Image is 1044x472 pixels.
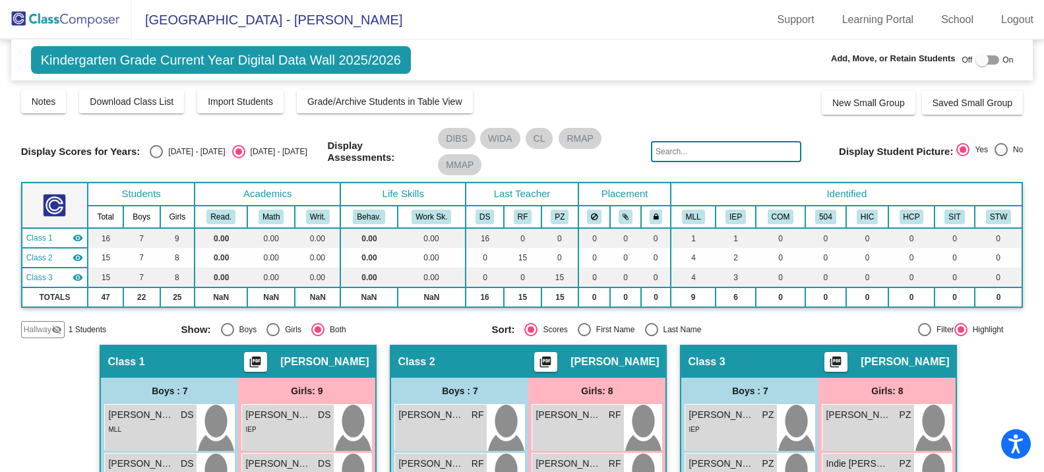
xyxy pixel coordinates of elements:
button: Notes [21,90,67,113]
div: Boys : 7 [681,378,818,404]
span: Class 1 [26,232,53,244]
td: 1 [716,228,756,248]
td: NaN [295,287,340,307]
span: [PERSON_NAME] [536,408,601,422]
button: Download Class List [79,90,184,113]
button: Grade/Archive Students in Table View [297,90,473,113]
span: Grade/Archive Students in Table View [307,96,462,107]
button: Math [259,210,284,224]
span: Display Student Picture: [839,146,953,158]
div: Scores [537,324,567,336]
a: Support [767,9,825,30]
td: 0 [641,248,671,268]
td: 0 [756,268,805,287]
td: 0 [541,248,578,268]
mat-radio-group: Select an option [181,323,482,336]
td: 0.00 [340,248,397,268]
td: Penny Zimmerman - No Class Name [22,268,88,287]
td: 0 [610,248,641,268]
button: Print Students Details [534,352,557,372]
span: Show: [181,324,211,336]
th: Placement [578,183,671,206]
span: DS [181,408,193,422]
td: 0 [888,268,935,287]
th: Keep away students [578,206,610,228]
div: Girls: 9 [238,378,375,404]
button: Read. [206,210,235,224]
span: Display Assessments: [328,140,428,163]
span: [PERSON_NAME] [245,457,311,471]
span: Sort: [491,324,514,336]
td: 0.00 [340,268,397,287]
span: Class 2 [398,355,435,369]
span: Download Class List [90,96,173,107]
div: Boys : 7 [391,378,528,404]
button: Work Sk. [412,210,451,224]
td: 0 [935,268,975,287]
td: 16 [466,228,504,248]
td: 0 [641,228,671,248]
td: 7 [123,248,160,268]
span: [PERSON_NAME] [245,408,311,422]
td: 0 [888,287,935,307]
span: PZ [762,457,774,471]
span: [PERSON_NAME] [398,457,464,471]
button: IEP [725,210,746,224]
mat-icon: picture_as_pdf [248,355,264,374]
span: Add, Move, or Retain Students [831,52,956,65]
span: PZ [762,408,774,422]
td: 0 [846,228,888,248]
td: 15 [504,248,541,268]
div: Girls: 8 [528,378,665,404]
td: 0 [846,248,888,268]
mat-icon: visibility [73,252,83,263]
mat-icon: visibility_off [51,324,62,335]
td: 0.00 [195,268,247,287]
th: Life Skills [340,183,466,206]
td: 0.00 [247,268,295,287]
td: 0 [935,248,975,268]
td: 0.00 [295,268,340,287]
td: 0 [935,228,975,248]
th: Identified [671,183,1022,206]
button: MLL [682,210,705,224]
div: First Name [591,324,635,336]
td: 8 [160,268,195,287]
td: 4 [671,268,715,287]
td: 0 [504,268,541,287]
div: [DATE] - [DATE] [245,146,307,158]
td: 0 [805,248,847,268]
span: Class 2 [26,252,53,264]
td: 0.00 [398,268,466,287]
button: Saved Small Group [922,91,1023,115]
th: Communication IEP [756,206,805,228]
td: 0 [578,228,610,248]
span: Hallway [24,324,51,336]
div: Highlight [967,324,1004,336]
td: 0 [888,228,935,248]
th: Academics [195,183,340,206]
span: [PERSON_NAME] [108,457,174,471]
td: 0.00 [340,228,397,248]
th: Total [88,206,123,228]
th: Watch for SIT [975,206,1022,228]
button: DS [476,210,494,224]
td: 0.00 [398,248,466,268]
span: DS [181,457,193,471]
mat-chip: RMAP [559,128,601,149]
span: Saved Small Group [933,98,1012,108]
span: Class 1 [107,355,144,369]
th: Keep with teacher [641,206,671,228]
td: 0 [641,287,671,307]
mat-chip: CL [526,128,553,149]
div: Filter [931,324,954,336]
td: 0 [610,287,641,307]
td: 0 [846,287,888,307]
th: Penny Zimmerman [541,206,578,228]
div: Girls [280,324,301,336]
td: 15 [88,248,123,268]
th: Rebecca Funkhouser [504,206,541,228]
td: 0 [504,228,541,248]
td: NaN [340,287,397,307]
mat-icon: picture_as_pdf [538,355,554,374]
